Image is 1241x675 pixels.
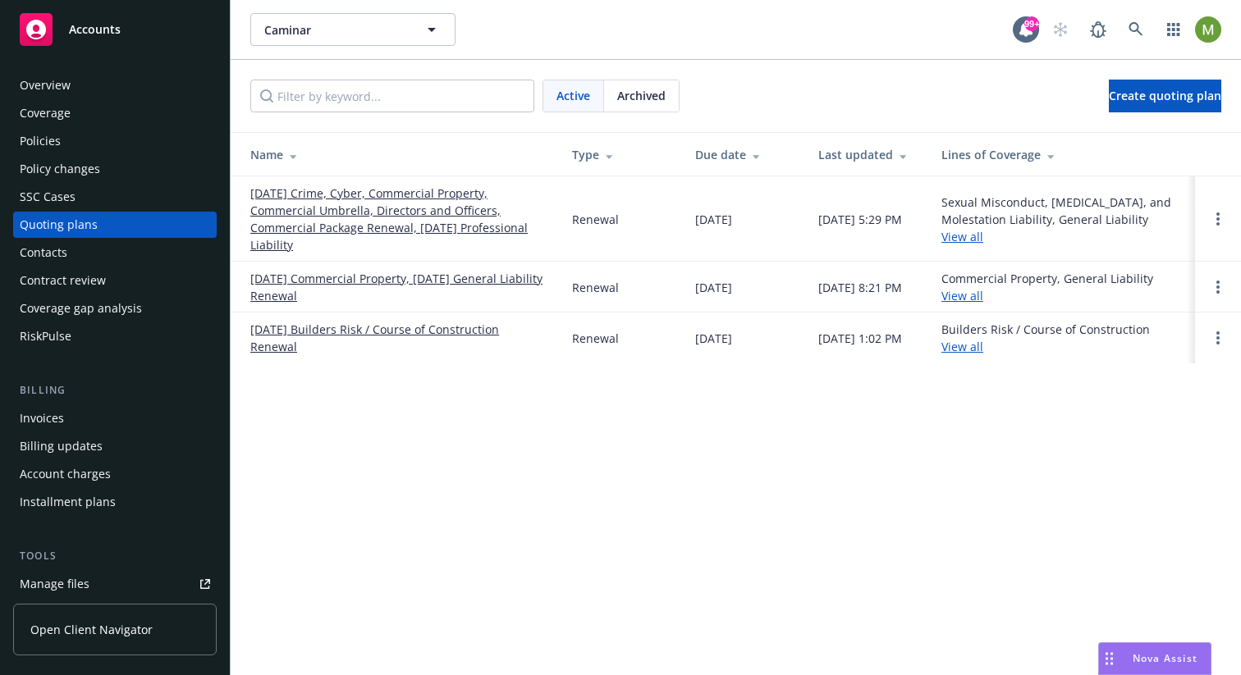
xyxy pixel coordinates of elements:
a: SSC Cases [13,184,217,210]
a: Report a Bug [1082,13,1115,46]
div: Name [250,146,546,163]
div: Coverage [20,100,71,126]
div: Quoting plans [20,212,98,238]
div: [DATE] 1:02 PM [818,330,902,347]
span: Create quoting plan [1109,88,1221,103]
span: Accounts [69,23,121,36]
span: Archived [617,87,666,104]
a: Accounts [13,7,217,52]
div: Commercial Property, General Liability [941,270,1153,304]
div: [DATE] 8:21 PM [818,279,902,296]
div: Last updated [818,146,915,163]
span: Open Client Navigator [30,621,153,638]
a: Overview [13,72,217,98]
div: Contacts [20,239,67,266]
a: [DATE] Commercial Property, [DATE] General Liability Renewal [250,270,546,304]
div: Coverage gap analysis [20,295,142,322]
div: Billing [13,382,217,399]
div: Installment plans [20,489,116,515]
a: Installment plans [13,489,217,515]
div: Type [572,146,669,163]
a: Coverage [13,100,217,126]
a: Coverage gap analysis [13,295,217,322]
div: [DATE] [695,211,732,228]
span: Caminar [264,21,406,39]
div: [DATE] [695,330,732,347]
div: 99+ [1024,16,1039,31]
div: SSC Cases [20,184,76,210]
a: Policies [13,128,217,154]
img: photo [1195,16,1221,43]
a: Open options [1208,209,1228,229]
button: Nova Assist [1098,642,1211,675]
a: View all [941,288,983,303]
div: Tools [13,548,217,564]
a: Policy changes [13,156,217,182]
div: RiskPulse [20,323,71,349]
a: Start snowing [1044,13,1077,46]
div: Builders Risk / Course of Construction [941,321,1150,355]
a: Open options [1208,277,1228,297]
div: Drag to move [1099,643,1120,674]
div: Policy changes [20,156,100,182]
span: Nova Assist [1133,651,1197,665]
div: Due date [695,146,792,163]
div: Sexual Misconduct, [MEDICAL_DATA], and Molestation Liability, General Liability [941,194,1182,245]
a: Manage files [13,571,217,597]
a: Invoices [13,405,217,431]
div: Invoices [20,405,64,431]
a: Billing updates [13,433,217,459]
div: Policies [20,128,61,154]
a: Search [1120,13,1152,46]
a: Contract review [13,267,217,294]
div: Renewal [572,279,619,296]
a: Switch app [1157,13,1190,46]
a: Quoting plans [13,212,217,238]
div: Billing updates [20,433,103,459]
a: [DATE] Crime, Cyber, Commercial Property, Commercial Umbrella, Directors and Officers, Commercial... [250,185,546,253]
div: Contract review [20,267,106,294]
a: View all [941,339,983,354]
a: RiskPulse [13,323,217,349]
button: Caminar [250,13,456,46]
span: Active [556,87,590,104]
div: Manage files [20,571,89,597]
a: Account charges [13,461,217,487]
div: Overview [20,72,71,98]
div: [DATE] [695,279,732,296]
a: View all [941,229,983,244]
input: Filter by keyword... [250,80,534,112]
div: Renewal [572,211,619,228]
a: Contacts [13,239,217,266]
a: Create quoting plan [1109,80,1221,112]
div: Renewal [572,330,619,347]
div: Lines of Coverage [941,146,1182,163]
a: [DATE] Builders Risk / Course of Construction Renewal [250,321,546,355]
a: Open options [1208,328,1228,348]
div: Account charges [20,461,111,487]
div: [DATE] 5:29 PM [818,211,902,228]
